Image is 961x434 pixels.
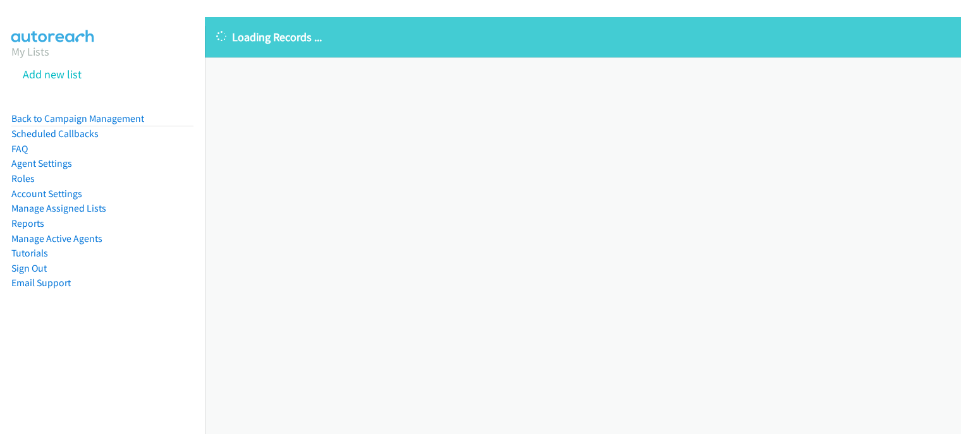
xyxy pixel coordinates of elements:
[11,157,72,169] a: Agent Settings
[11,217,44,229] a: Reports
[11,44,49,59] a: My Lists
[11,172,35,184] a: Roles
[11,112,144,124] a: Back to Campaign Management
[11,247,48,259] a: Tutorials
[11,188,82,200] a: Account Settings
[11,277,71,289] a: Email Support
[11,232,102,244] a: Manage Active Agents
[11,128,99,140] a: Scheduled Callbacks
[11,202,106,214] a: Manage Assigned Lists
[11,143,28,155] a: FAQ
[216,28,950,45] p: Loading Records ...
[23,67,82,81] a: Add new list
[11,262,47,274] a: Sign Out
